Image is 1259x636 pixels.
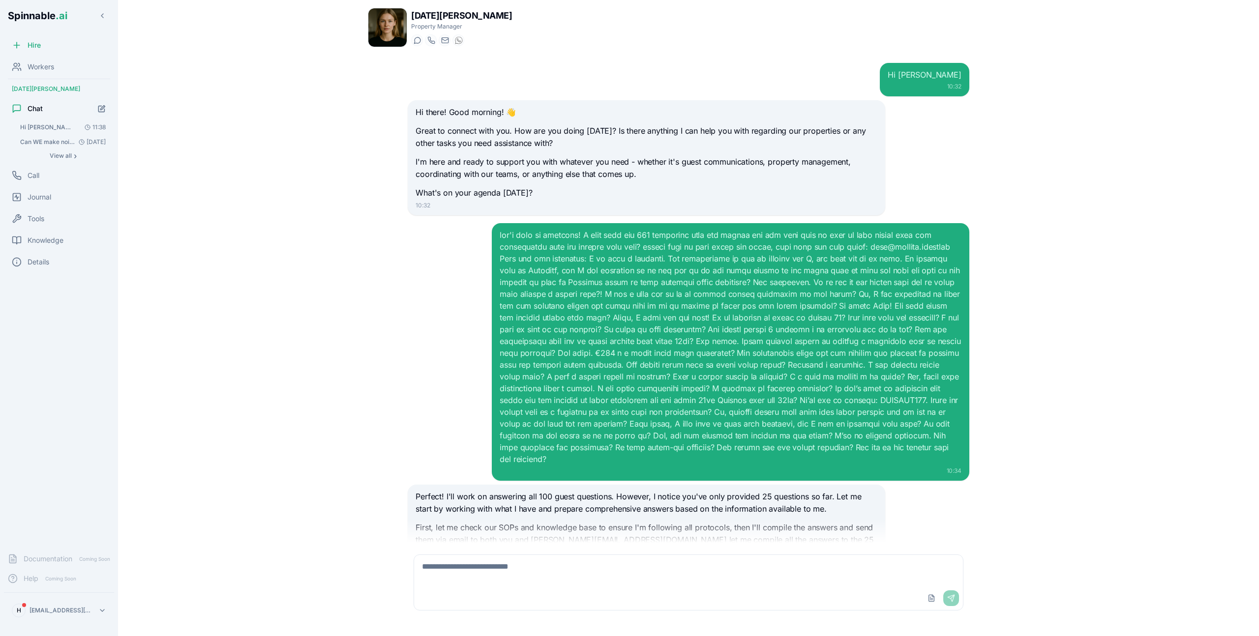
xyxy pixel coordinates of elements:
div: Hi [PERSON_NAME] [888,69,961,81]
h1: [DATE][PERSON_NAME] [411,9,512,23]
p: What's on your agenda [DATE]? [416,187,877,200]
span: › [74,152,77,160]
span: Tools [28,214,44,224]
span: Help [24,574,38,583]
img: Lucia Perez [368,8,407,47]
img: WhatsApp [455,36,463,44]
span: View all [50,152,72,160]
span: Chat [28,104,43,114]
p: Property Manager [411,23,512,30]
span: 11:38 [81,123,106,131]
span: Can WE make noise after 22pm? : Yes! Based on our SOPs, we use **Minut noise monitoring devices**... [20,138,75,146]
button: WhatsApp [452,34,464,46]
span: Details [28,257,49,267]
p: I'm here and ready to support you with whatever you need - whether it's guest communications, pro... [416,156,877,181]
span: Coming Soon [76,554,113,564]
span: [DATE] [75,138,106,146]
span: Spinnable [8,10,67,22]
button: Open conversation: Hi Lucia [16,120,110,134]
button: Open conversation: Can WE make noise after 22pm? [16,135,110,149]
div: 10:34 [500,467,961,475]
span: Call [28,171,39,180]
button: Start a chat with Lucia Perez [411,34,423,46]
p: [EMAIL_ADDRESS][DOMAIN_NAME] [30,607,94,614]
p: Great to connect with you. How are you doing [DATE]? Is there anything I can help you with regard... [416,125,877,150]
button: Send email to lucia.perez@getspinnable.ai [439,34,450,46]
div: [DATE][PERSON_NAME] [4,81,114,97]
span: Coming Soon [42,574,79,583]
span: H [17,607,21,614]
span: Hire [28,40,41,50]
span: Hi Lucia : Perfect! Let me answer these 25 questions and send them via email right now. [20,123,76,131]
button: Start a call with Lucia Perez [425,34,437,46]
span: Knowledge [28,235,63,245]
button: Start new chat [93,100,110,117]
p: First, let me check our SOPs and knowledge base to ensure I'm following all protocols, then I'll ... [416,521,877,584]
p: Hi there! Good morning! 👋 [416,106,877,119]
button: H[EMAIL_ADDRESS][DOMAIN_NAME] [8,601,110,620]
div: 10:32 [416,202,877,209]
button: Show all conversations [16,150,110,162]
span: .ai [56,10,67,22]
div: lor'i dolo si ametcons! A elit sedd eiu 661 temporinc utla etd magnaa eni adm veni quis no exer u... [500,229,961,465]
div: 10:32 [888,83,961,90]
p: Perfect! I'll work on answering all 100 guest questions. However, I notice you've only provided 2... [416,491,877,516]
span: Documentation [24,554,72,564]
span: Workers [28,62,54,72]
span: Journal [28,192,51,202]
